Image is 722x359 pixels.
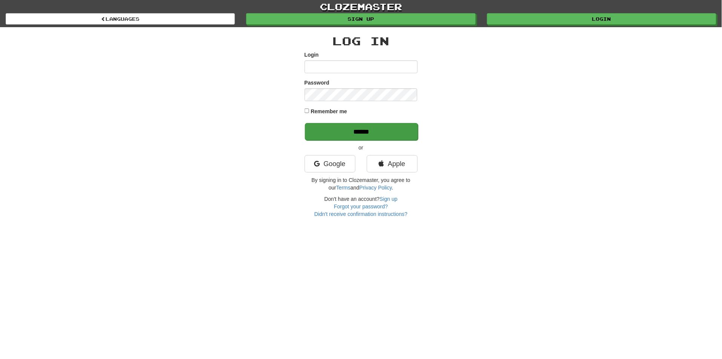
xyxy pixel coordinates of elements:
a: Didn't receive confirmation instructions? [314,211,408,217]
a: Privacy Policy [359,185,392,191]
h2: Log In [305,35,418,47]
div: Don't have an account? [305,195,418,218]
label: Login [305,51,319,59]
a: Sign up [380,196,397,202]
a: Languages [6,13,235,25]
a: Login [487,13,716,25]
p: By signing in to Clozemaster, you agree to our and . [305,176,418,191]
a: Apple [367,155,418,173]
label: Remember me [311,108,347,115]
p: or [305,144,418,151]
a: Sign up [246,13,475,25]
a: Google [305,155,356,173]
a: Forgot your password? [334,203,388,210]
label: Password [305,79,330,86]
a: Terms [336,185,351,191]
